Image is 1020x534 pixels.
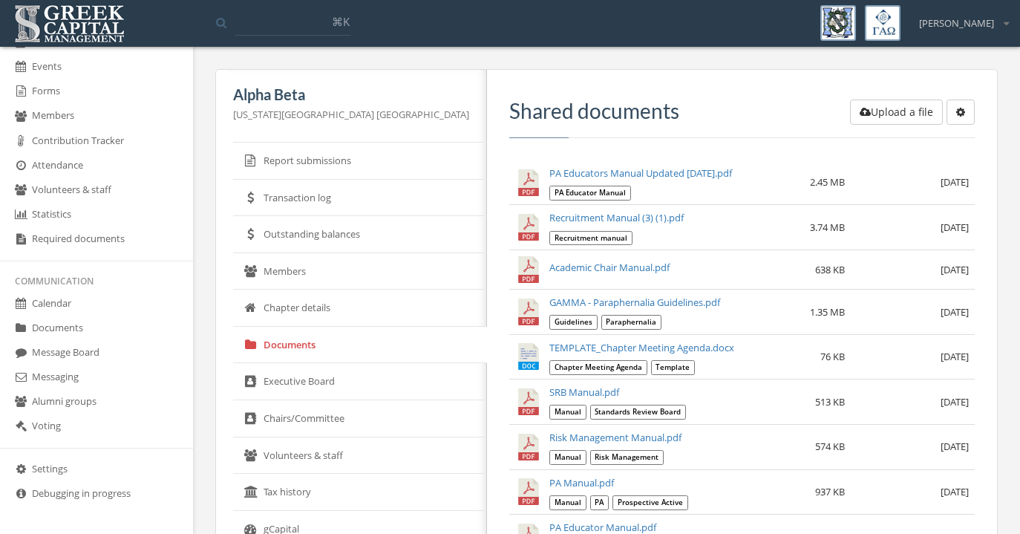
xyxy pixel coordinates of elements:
[549,404,590,417] a: Manual
[651,359,699,373] a: Template
[515,256,542,283] img: Academic Chair Manual.pdf
[233,143,487,180] a: Report submissions
[233,290,487,327] a: Chapter details
[549,186,631,201] span: PA Educator Manual
[941,305,969,319] span: [DATE]
[515,169,542,196] img: PA Educators Manual Updated 1.5.23.pdf
[549,449,590,463] a: Manual
[549,495,586,510] span: Manual
[549,495,590,508] a: Manual
[233,474,487,511] a: Tax history
[549,359,651,373] a: Chapter Meeting Agenda
[233,253,487,290] a: Members
[549,431,681,444] a: Risk Management Manual.pdf
[590,450,664,465] span: Risk Management
[549,314,601,328] a: Guidelines
[850,100,943,125] button: Upload a file
[815,440,845,453] span: 574 KB
[549,450,586,465] span: Manual
[332,14,350,29] span: ⌘K
[233,400,487,437] a: Chairs/Committee
[549,405,586,420] span: Manual
[941,485,969,498] span: [DATE]
[941,395,969,408] span: [DATE]
[549,315,598,330] span: Guidelines
[515,388,542,415] img: SRB Manual.pdf
[515,343,542,370] img: TEMPLATE_Chapter Meeting Agenda.docx
[601,314,666,328] a: Paraphernalia
[549,360,647,375] span: Chapter Meeting Agenda
[515,299,542,325] img: GAMMA - Paraphernalia Guidelines.pdf
[549,229,636,243] a: Recruitment manual
[549,185,635,198] a: PA Educator Manual
[549,385,619,399] a: SRB Manual.pdf
[590,495,609,510] span: PA
[549,476,614,489] a: PA Manual.pdf
[941,350,969,363] span: [DATE]
[233,216,487,253] a: Outstanding balances
[810,175,845,189] span: 2.45 MB
[815,395,845,408] span: 513 KB
[233,363,487,400] a: Executive Board
[549,521,656,534] a: PA Educator Manual.pdf
[815,263,845,276] span: 638 KB
[941,263,969,276] span: [DATE]
[233,180,487,217] a: Transaction log
[590,405,687,420] span: Standards Review Board
[233,437,487,475] a: Volunteers & staff
[612,495,688,510] span: Prospective Active
[941,175,969,189] span: [DATE]
[590,404,690,417] a: Standards Review Board
[549,166,732,180] a: PA Educators Manual Updated [DATE].pdf
[515,434,542,460] img: Risk Management Manual.pdf
[233,327,487,364] a: Documents
[941,440,969,453] span: [DATE]
[651,360,696,375] span: Template
[233,106,469,123] p: [US_STATE][GEOGRAPHIC_DATA] [GEOGRAPHIC_DATA]
[820,350,845,363] span: 76 KB
[549,231,632,246] span: Recruitment manual
[549,211,684,224] a: Recruitment Manual (3) (1).pdf
[233,86,469,102] h5: Alpha Beta
[941,221,969,234] span: [DATE]
[909,5,1009,30] div: [PERSON_NAME]
[601,315,662,330] span: Paraphernalia
[810,221,845,234] span: 3.74 MB
[549,341,734,354] a: TEMPLATE_Chapter Meeting Agenda.docx
[810,305,845,319] span: 1.35 MB
[590,495,613,508] a: PA
[515,478,542,505] img: PA Manual.pdf
[919,16,994,30] span: [PERSON_NAME]
[515,214,542,241] img: Recruitment Manual (3) (1).pdf
[815,485,845,498] span: 937 KB
[549,261,670,274] a: Academic Chair Manual.pdf
[549,296,720,309] a: GAMMA - Paraphernalia Guidelines.pdf
[612,495,692,508] a: Prospective Active
[509,100,975,123] h3: Shared documents
[590,449,668,463] a: Risk Management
